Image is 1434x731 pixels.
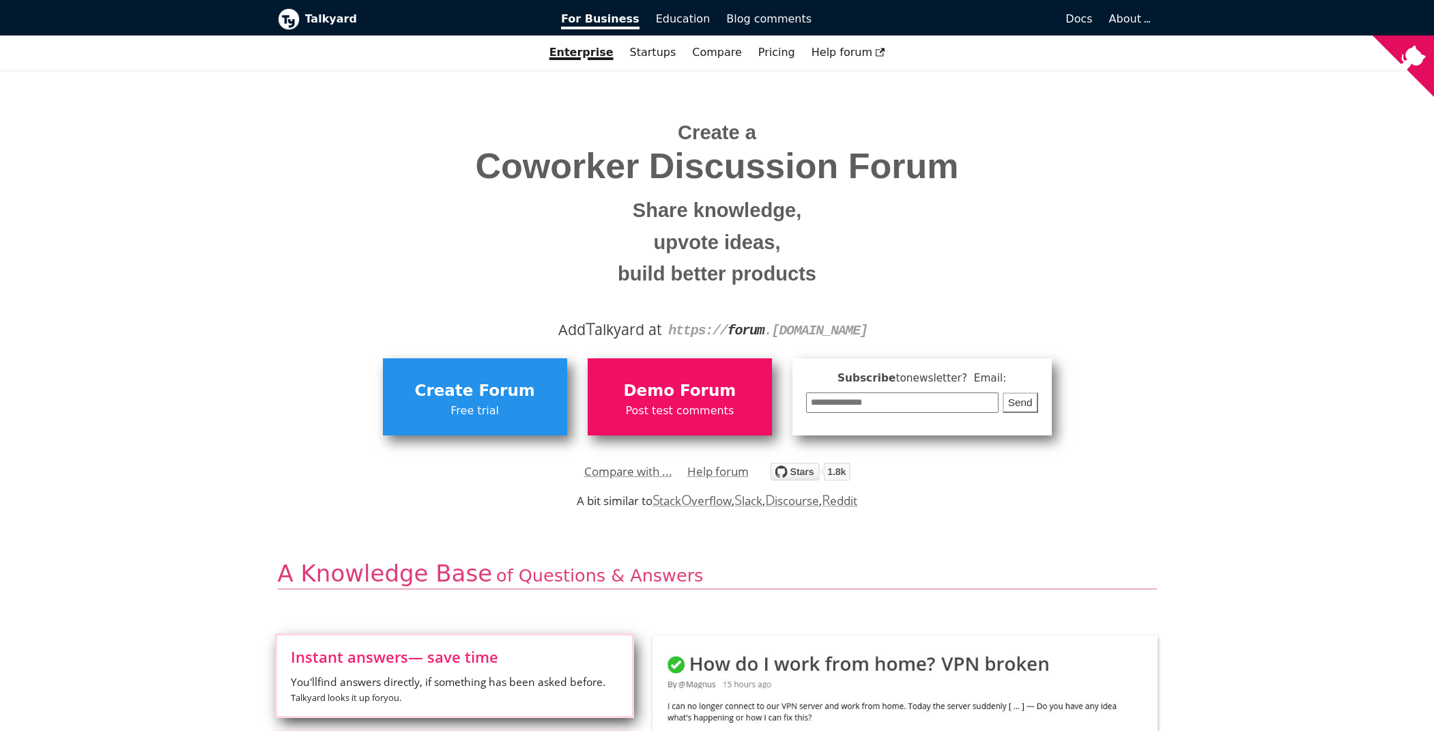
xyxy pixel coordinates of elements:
[822,490,831,509] span: R
[390,378,560,404] span: Create Forum
[681,490,692,509] span: O
[678,121,756,143] span: Create a
[771,465,850,485] a: Star debiki/talkyard on GitHub
[692,46,742,59] a: Compare
[726,12,812,25] span: Blog comments
[765,493,819,508] a: Discourse
[594,378,765,404] span: Demo Forum
[812,46,885,59] span: Help forum
[288,258,1147,290] small: build better products
[390,402,560,420] span: Free trial
[291,649,618,664] span: Instant answers — save time
[288,195,1147,227] small: Share knowledge,
[496,565,703,586] span: of Questions & Answers
[653,493,732,508] a: StackOverflow
[734,490,742,509] span: S
[806,370,1038,387] span: Subscribe
[588,358,772,435] a: Demo ForumPost test comments
[820,8,1101,31] a: Docs
[622,41,685,64] a: Startups
[553,8,648,31] a: For Business
[584,461,672,482] a: Compare with ...
[541,41,622,64] a: Enterprise
[291,674,618,706] span: You'll find answers directly, if something has been asked before.
[288,318,1147,341] div: Add alkyard at
[278,8,543,30] a: Talkyard logoTalkyard
[288,147,1147,186] span: Coworker Discussion Forum
[278,559,1157,590] h2: A Knowledge Base
[653,490,660,509] span: S
[803,41,893,64] a: Help forum
[656,12,711,25] span: Education
[718,8,820,31] a: Blog comments
[668,323,867,339] code: https:// . [DOMAIN_NAME]
[1003,392,1038,414] button: Send
[561,12,640,29] span: For Business
[305,10,543,28] b: Talkyard
[734,493,762,508] a: Slack
[771,463,850,481] img: talkyard.svg
[728,323,764,339] strong: forum
[687,461,749,482] a: Help forum
[594,402,765,420] span: Post test comments
[750,41,803,64] a: Pricing
[278,8,300,30] img: Talkyard logo
[1065,12,1092,25] span: Docs
[648,8,719,31] a: Education
[586,316,595,341] span: T
[291,691,401,704] small: Talkyard looks it up for you .
[288,227,1147,259] small: upvote ideas,
[383,358,567,435] a: Create ForumFree trial
[895,372,1006,384] span: to newsletter ? Email:
[822,493,857,508] a: Reddit
[765,490,775,509] span: D
[1109,12,1149,25] a: About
